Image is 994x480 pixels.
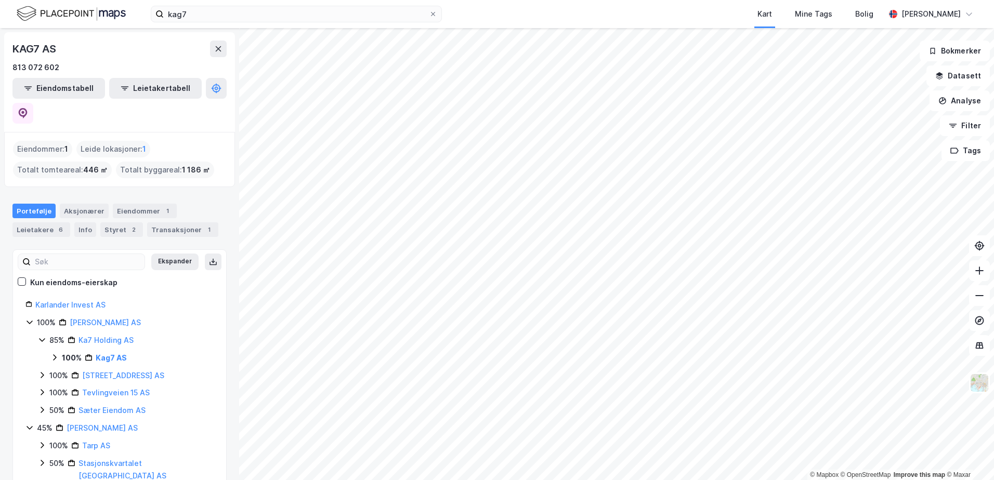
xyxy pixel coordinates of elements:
[49,457,64,470] div: 50%
[82,441,110,450] a: Tarp AS
[31,254,145,270] input: Søk
[113,204,177,218] div: Eiendommer
[79,459,166,480] a: Stasjonskvartalet [GEOGRAPHIC_DATA] AS
[37,422,53,434] div: 45%
[901,8,961,20] div: [PERSON_NAME]
[12,61,59,74] div: 813 072 602
[942,430,994,480] div: Kontrollprogram for chat
[841,471,891,478] a: OpenStreetMap
[12,222,70,237] div: Leietakere
[56,224,66,235] div: 6
[810,471,839,478] a: Mapbox
[142,143,146,155] span: 1
[17,5,126,23] img: logo.f888ab2527a4732fd821a326f86c7f29.svg
[74,222,96,237] div: Info
[67,423,138,432] a: [PERSON_NAME] AS
[79,336,134,344] a: Ka7 Holding AS
[37,316,56,329] div: 100%
[940,115,990,136] button: Filter
[76,141,150,157] div: Leide lokasjoner :
[79,406,146,415] a: Sæter Eiendom AS
[83,164,108,176] span: 446 ㎡
[12,78,105,99] button: Eiendomstabell
[49,404,64,417] div: 50%
[82,388,150,397] a: Tevlingveien 15 AS
[164,6,429,22] input: Søk på adresse, matrikkel, gårdeiere, leietakere eller personer
[49,369,68,382] div: 100%
[128,224,139,235] div: 2
[49,386,68,399] div: 100%
[49,334,64,346] div: 85%
[82,371,164,380] a: [STREET_ADDRESS] AS
[757,8,772,20] div: Kart
[930,90,990,111] button: Analyse
[96,353,127,362] a: Kag7 AS
[30,276,117,289] div: Kun eiendoms-eierskap
[62,352,82,364] div: 100%
[151,254,199,270] button: Ekspander
[894,471,945,478] a: Improve this map
[70,318,141,327] a: [PERSON_NAME] AS
[13,141,72,157] div: Eiendommer :
[970,373,989,393] img: Z
[12,41,58,57] div: KAG7 AS
[12,204,56,218] div: Portefølje
[941,140,990,161] button: Tags
[100,222,143,237] div: Styret
[116,162,214,178] div: Totalt byggareal :
[920,41,990,61] button: Bokmerker
[204,224,214,235] div: 1
[60,204,109,218] div: Aksjonærer
[109,78,202,99] button: Leietakertabell
[35,300,106,309] a: Karlander Invest AS
[49,439,68,452] div: 100%
[64,143,68,155] span: 1
[926,65,990,86] button: Datasett
[942,430,994,480] iframe: Chat Widget
[182,164,210,176] span: 1 186 ㎡
[147,222,218,237] div: Transaksjoner
[162,206,173,216] div: 1
[13,162,112,178] div: Totalt tomteareal :
[855,8,873,20] div: Bolig
[795,8,832,20] div: Mine Tags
